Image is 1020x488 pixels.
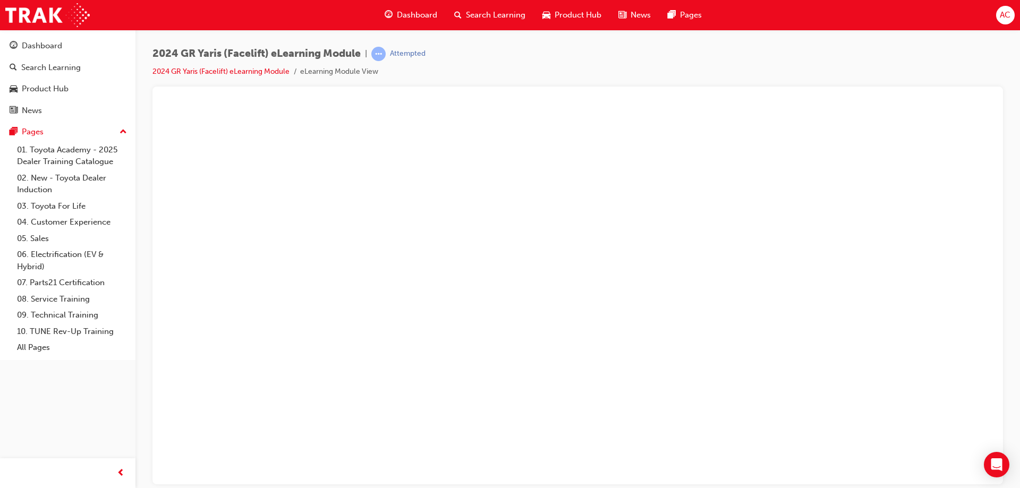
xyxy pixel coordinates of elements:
span: guage-icon [10,41,18,51]
span: news-icon [10,106,18,116]
a: 07. Parts21 Certification [13,275,131,291]
span: prev-icon [117,467,125,480]
a: 03. Toyota For Life [13,198,131,215]
span: guage-icon [385,8,393,22]
div: News [22,105,42,117]
div: Attempted [390,49,426,59]
span: Product Hub [555,9,601,21]
a: 2024 GR Yaris (Facelift) eLearning Module [152,67,290,76]
button: Pages [4,122,131,142]
a: 06. Electrification (EV & Hybrid) [13,246,131,275]
span: Dashboard [397,9,437,21]
a: Product Hub [4,79,131,99]
a: search-iconSearch Learning [446,4,534,26]
span: pages-icon [668,8,676,22]
a: news-iconNews [610,4,659,26]
button: DashboardSearch LearningProduct HubNews [4,34,131,122]
a: 05. Sales [13,230,131,247]
a: 01. Toyota Academy - 2025 Dealer Training Catalogue [13,142,131,170]
img: Trak [5,3,90,27]
span: search-icon [10,63,17,73]
span: Search Learning [466,9,525,21]
span: News [631,9,651,21]
span: pages-icon [10,127,18,137]
span: news-icon [618,8,626,22]
span: up-icon [120,125,127,139]
a: guage-iconDashboard [376,4,446,26]
li: eLearning Module View [300,66,378,78]
span: car-icon [10,84,18,94]
a: 04. Customer Experience [13,214,131,230]
span: search-icon [454,8,462,22]
a: Dashboard [4,36,131,56]
span: AC [1000,9,1010,21]
div: Open Intercom Messenger [984,452,1009,477]
a: Search Learning [4,58,131,78]
a: News [4,101,131,121]
span: 2024 GR Yaris (Facelift) eLearning Module [152,48,361,60]
a: 08. Service Training [13,291,131,307]
a: All Pages [13,339,131,356]
div: Pages [22,126,44,138]
a: car-iconProduct Hub [534,4,610,26]
a: pages-iconPages [659,4,710,26]
div: Dashboard [22,40,62,52]
a: 10. TUNE Rev-Up Training [13,323,131,340]
a: 02. New - Toyota Dealer Induction [13,170,131,198]
a: 09. Technical Training [13,307,131,323]
span: car-icon [542,8,550,22]
span: learningRecordVerb_ATTEMPT-icon [371,47,386,61]
div: Search Learning [21,62,81,74]
span: | [365,48,367,60]
span: Pages [680,9,702,21]
div: Product Hub [22,83,69,95]
button: AC [996,6,1015,24]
